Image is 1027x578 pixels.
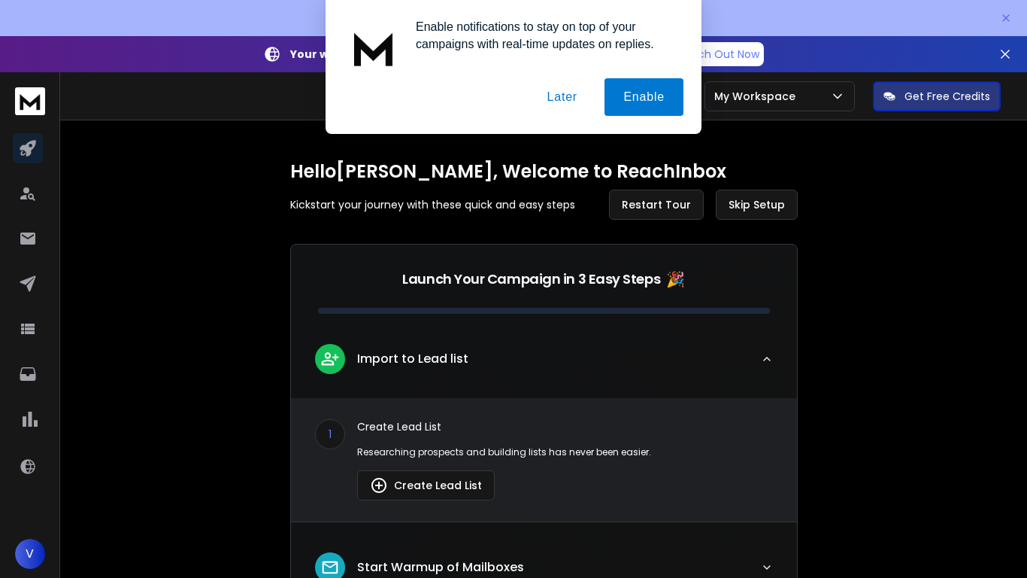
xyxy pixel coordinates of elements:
img: lead [370,476,388,494]
button: leadImport to Lead list [291,332,797,398]
p: Import to Lead list [357,350,468,368]
button: Skip Setup [716,190,798,220]
p: Kickstart your journey with these quick and easy steps [290,197,575,212]
img: lead [320,349,340,368]
p: Launch Your Campaign in 3 Easy Steps [402,269,660,290]
button: Create Lead List [357,470,495,500]
button: V [15,539,45,569]
button: Later [528,78,595,116]
p: Start Warmup of Mailboxes [357,558,524,576]
button: Enable [604,78,683,116]
span: 🎉 [666,269,685,290]
div: 1 [315,419,345,449]
img: notification icon [344,18,404,78]
img: lead [320,558,340,577]
h1: Hello [PERSON_NAME] , Welcome to ReachInbox [290,160,798,184]
div: leadImport to Lead list [291,398,797,522]
p: Researching prospects and building lists has never been easier. [357,446,773,458]
div: Enable notifications to stay on top of your campaigns with real-time updates on replies. [404,18,683,53]
button: Restart Tour [609,190,704,220]
span: Skip Setup [729,197,785,212]
p: Create Lead List [357,419,773,434]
